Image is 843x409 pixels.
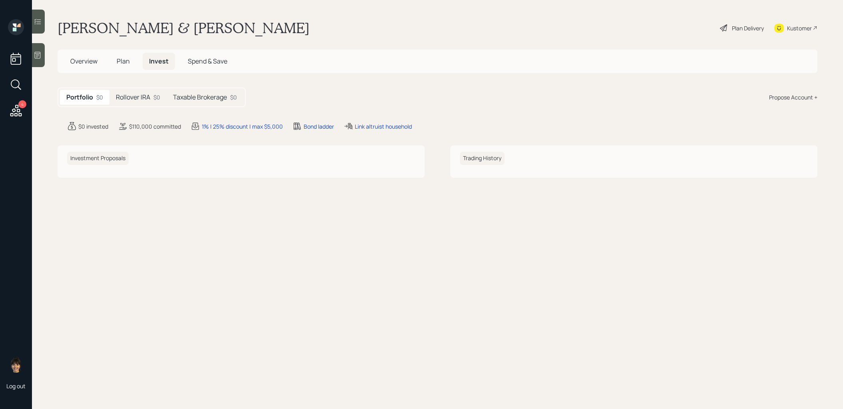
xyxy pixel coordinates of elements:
[96,93,103,101] div: $0
[355,122,412,131] div: Link altruist household
[66,93,93,101] h5: Portfolio
[58,19,310,37] h1: [PERSON_NAME] & [PERSON_NAME]
[117,57,130,66] span: Plan
[78,122,108,131] div: $0 invested
[70,57,97,66] span: Overview
[8,357,24,373] img: treva-nostdahl-headshot.png
[304,122,334,131] div: Bond ladder
[116,93,150,101] h5: Rollover IRA
[149,57,169,66] span: Invest
[230,93,237,101] div: $0
[153,93,160,101] div: $0
[6,382,26,390] div: Log out
[460,152,505,165] h6: Trading History
[67,152,129,165] h6: Investment Proposals
[129,122,181,131] div: $110,000 committed
[787,24,812,32] div: Kustomer
[18,100,26,108] div: 4
[732,24,764,32] div: Plan Delivery
[188,57,227,66] span: Spend & Save
[769,93,817,101] div: Propose Account +
[202,122,283,131] div: 1% | 25% discount | max $5,000
[173,93,227,101] h5: Taxable Brokerage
